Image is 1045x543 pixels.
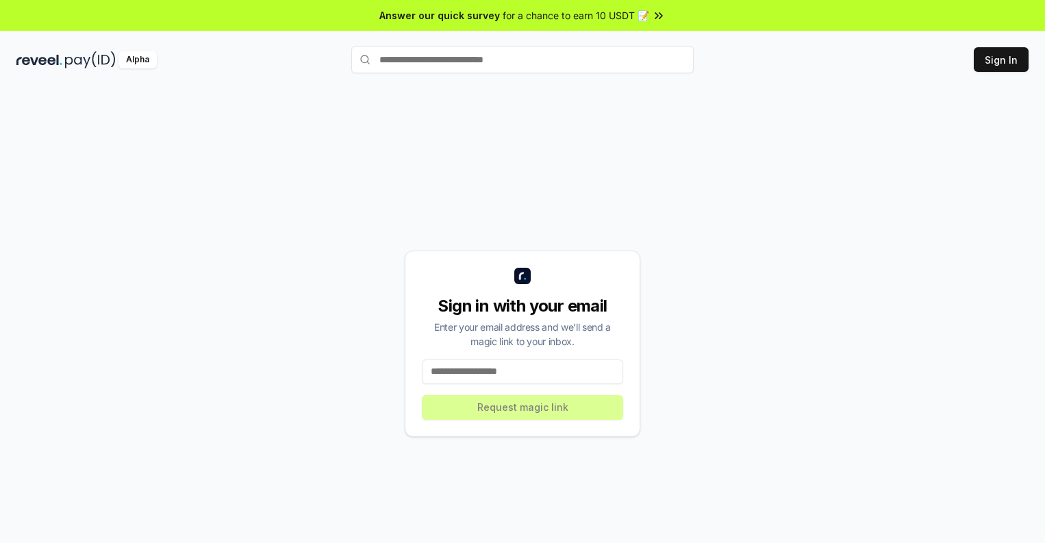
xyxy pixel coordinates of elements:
[379,8,500,23] span: Answer our quick survey
[118,51,157,68] div: Alpha
[974,47,1029,72] button: Sign In
[422,295,623,317] div: Sign in with your email
[514,268,531,284] img: logo_small
[65,51,116,68] img: pay_id
[16,51,62,68] img: reveel_dark
[422,320,623,349] div: Enter your email address and we’ll send a magic link to your inbox.
[503,8,649,23] span: for a chance to earn 10 USDT 📝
